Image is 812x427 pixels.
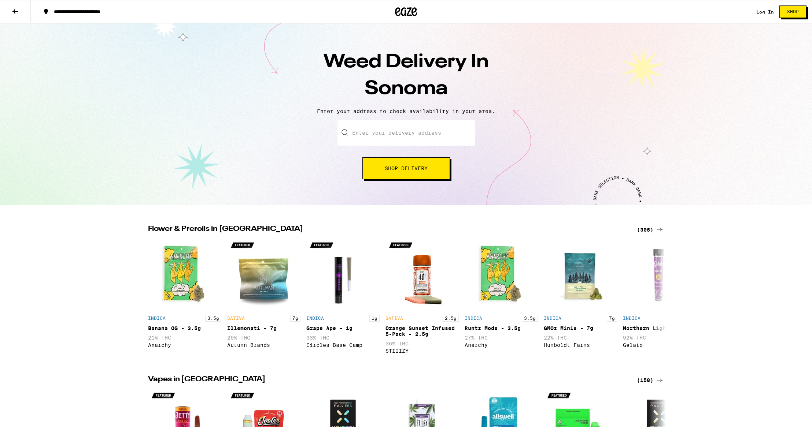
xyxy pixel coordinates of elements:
[365,79,448,98] span: Sonoma
[227,335,300,341] p: 26% THC
[623,316,641,321] p: INDICA
[337,120,475,146] input: Enter your delivery address
[465,325,538,331] div: Runtz Mode - 3.5g
[227,316,245,321] p: SATIVA
[774,5,812,18] a: Shop
[544,342,617,348] div: Humboldt Farms
[522,315,538,322] p: 3.5g
[148,376,628,385] h2: Vapes in [GEOGRAPHIC_DATA]
[544,325,617,331] div: GMOz Minis - 7g
[465,342,538,348] div: Anarchy
[465,238,538,311] img: Anarchy - Runtz Mode - 3.5g
[369,315,380,322] p: 1g
[623,238,696,357] div: Open page for Northern Lights - 1g from Gelato
[385,325,459,337] div: Orange Sunset Infused 5-Pack - 2.5g
[306,342,380,348] div: Circles Base Camp
[148,316,166,321] p: INDICA
[148,325,221,331] div: Banana OG - 3.5g
[385,341,459,347] p: 36% THC
[465,316,482,321] p: INDICA
[779,5,807,18] button: Shop
[623,238,696,311] img: Gelato - Northern Lights - 1g
[385,238,459,357] div: Open page for Orange Sunset Infused 5-Pack - 2.5g from STIIIZY
[290,315,300,322] p: 7g
[465,335,538,341] p: 27% THC
[544,316,561,321] p: INDICA
[306,238,380,311] img: Circles Base Camp - Grape Ape - 1g
[637,225,664,234] a: (305)
[544,335,617,341] p: 22% THC
[787,10,799,14] span: Shop
[443,315,459,322] p: 2.5g
[227,238,300,357] div: Open page for Illemonati - 7g from Autumn Brands
[306,316,324,321] p: INDICA
[544,238,617,311] img: Humboldt Farms - GMOz Minis - 7g
[306,325,380,331] div: Grape Ape - 1g
[148,335,221,341] p: 21% THC
[385,316,403,321] p: SATIVA
[148,225,628,234] h2: Flower & Prerolls in [GEOGRAPHIC_DATA]
[623,335,696,341] p: 92% THC
[148,238,221,311] img: Anarchy - Banana OG - 3.5g
[278,49,534,102] h1: Weed Delivery In
[227,325,300,331] div: Illemonati - 7g
[756,10,774,14] a: Log In
[205,315,221,322] p: 3.5g
[227,342,300,348] div: Autumn Brands
[623,325,696,331] div: Northern Lights - 1g
[623,342,696,348] div: Gelato
[7,108,805,114] p: Enter your address to check availability in your area.
[148,342,221,348] div: Anarchy
[306,335,380,341] p: 33% THC
[544,238,617,357] div: Open page for GMOz Minis - 7g from Humboldt Farms
[227,238,300,311] img: Autumn Brands - Illemonati - 7g
[306,238,380,357] div: Open page for Grape Ape - 1g from Circles Base Camp
[607,315,617,322] p: 7g
[385,166,428,171] span: Shop Delivery
[385,238,459,311] img: STIIIZY - Orange Sunset Infused 5-Pack - 2.5g
[148,238,221,357] div: Open page for Banana OG - 3.5g from Anarchy
[385,348,459,354] div: STIIIZY
[465,238,538,357] div: Open page for Runtz Mode - 3.5g from Anarchy
[362,157,450,179] button: Shop Delivery
[637,376,664,385] a: (158)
